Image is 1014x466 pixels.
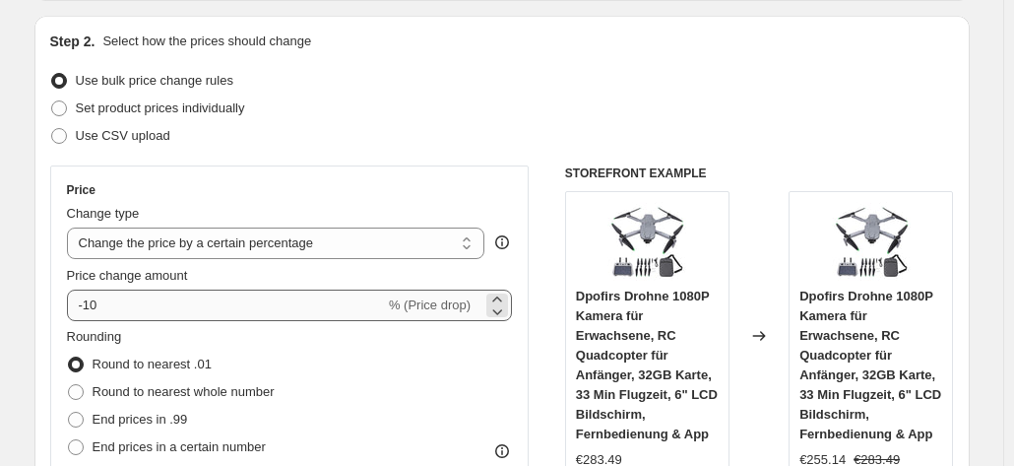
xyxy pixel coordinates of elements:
[67,182,95,198] h3: Price
[607,202,686,281] img: 61sXtFHhByL_80x.jpg
[67,268,188,283] span: Price change amount
[76,73,233,88] span: Use bulk price change rules
[50,32,95,51] h2: Step 2.
[93,384,275,399] span: Round to nearest whole number
[67,329,122,344] span: Rounding
[67,290,385,321] input: -15
[93,357,212,371] span: Round to nearest .01
[67,206,140,221] span: Change type
[492,233,512,252] div: help
[389,298,471,312] span: % (Price drop)
[565,166,954,181] h6: STOREFRONT EXAMPLE
[576,289,718,441] span: Dpofirs Drohne 1080P Kamera für Erwachsene, RC Quadcopter für Anfänger, 32GB Karte, 33 Min Flugze...
[76,100,245,115] span: Set product prices individually
[93,439,266,454] span: End prices in a certain number
[93,412,188,427] span: End prices in .99
[832,202,911,281] img: 61sXtFHhByL_80x.jpg
[799,289,941,441] span: Dpofirs Drohne 1080P Kamera für Erwachsene, RC Quadcopter für Anfänger, 32GB Karte, 33 Min Flugze...
[76,128,170,143] span: Use CSV upload
[102,32,311,51] p: Select how the prices should change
